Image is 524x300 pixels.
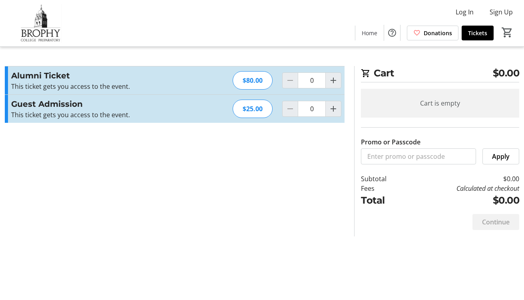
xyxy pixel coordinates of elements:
div: $80.00 [233,71,273,90]
h3: Guest Admission [11,98,186,110]
button: Help [384,25,400,41]
button: Increment by one [326,73,341,88]
a: Donations [407,26,458,40]
button: Sign Up [483,6,519,18]
td: Calculated at checkout [407,184,519,193]
td: $0.00 [407,193,519,208]
span: Home [362,29,377,37]
button: Increment by one [326,101,341,116]
span: Tickets [468,29,487,37]
div: Cart is empty [361,89,519,118]
input: Enter promo or passcode [361,148,476,164]
td: Fees [361,184,407,193]
td: $0.00 [407,174,519,184]
h2: Cart [361,66,519,82]
a: Home [355,26,384,40]
input: Alumni Ticket Quantity [298,72,326,88]
p: This ticket gets you access to the event. [11,82,186,91]
span: Donations [424,29,452,37]
td: Total [361,193,407,208]
span: Apply [492,152,510,161]
button: Cart [500,25,514,40]
span: $0.00 [493,66,520,80]
button: Apply [482,148,519,164]
td: Subtotal [361,174,407,184]
a: Tickets [462,26,494,40]
button: Log In [449,6,480,18]
div: $25.00 [233,100,273,118]
label: Promo or Passcode [361,137,420,147]
div: This ticket gets you access to the event. [11,110,186,120]
input: Guest Admission Quantity [298,101,326,117]
h3: Alumni Ticket [11,70,186,82]
span: Log In [456,7,474,17]
img: Brophy College Preparatory 's Logo [5,3,76,43]
span: Sign Up [490,7,513,17]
